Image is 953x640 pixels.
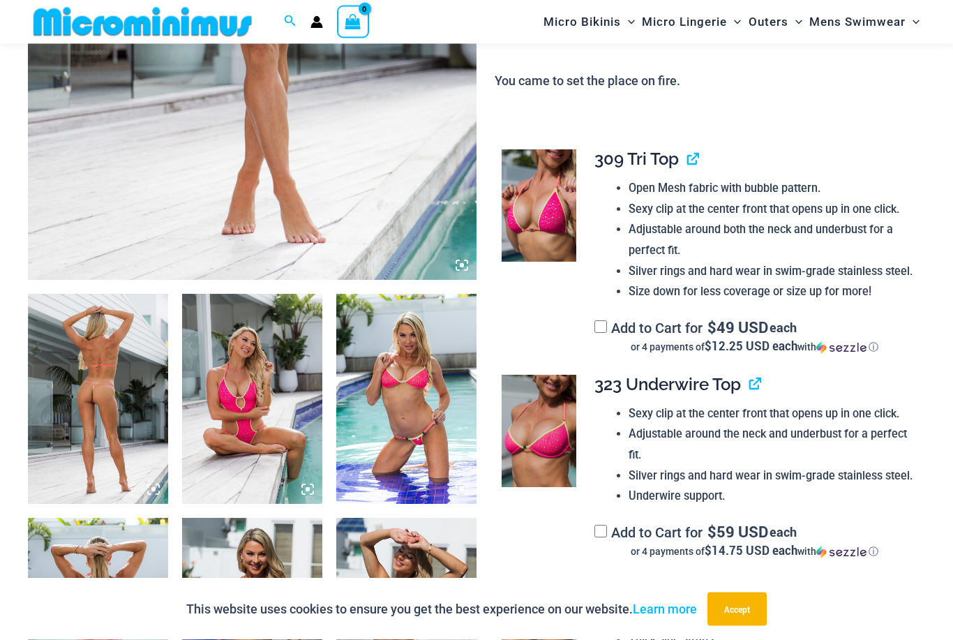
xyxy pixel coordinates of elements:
[538,2,925,42] nav: Site Navigation
[594,526,607,538] input: Add to Cart for$59 USD eachor 4 payments of$14.75 USD eachwithSezzle Click to learn more about Se...
[770,526,797,539] span: each
[707,321,768,335] span: 49 USD
[543,4,621,40] span: Micro Bikinis
[540,4,638,40] a: Micro BikinisMenu ToggleMenu Toggle
[816,342,866,355] img: Sezzle
[629,179,914,200] li: Open Mesh fabric with bubble pattern.
[629,200,914,221] li: Sexy clip at the center front that opens up in one click.
[749,4,788,40] span: Outers
[629,486,914,507] li: Underwire support.
[594,149,679,170] span: 309 Tri Top
[629,424,914,466] li: Adjustable around the neck and underbust for a perfect fit.
[633,602,697,616] a: Learn more
[594,321,607,334] input: Add to Cart for$49 USD eachor 4 payments of$12.25 USD eachwithSezzle Click to learn more about Se...
[502,150,576,262] img: Bubble Mesh Highlight Pink 309 Top
[705,543,797,559] span: $14.75 USD each
[788,4,802,40] span: Menu Toggle
[502,375,576,488] img: Bubble Mesh Highlight Pink 323 Top
[806,4,923,40] a: Mens SwimwearMenu ToggleMenu Toggle
[594,341,914,355] div: or 4 payments of with
[745,4,806,40] a: OutersMenu ToggleMenu Toggle
[28,295,168,505] img: Bubble Mesh Highlight Pink 819 One Piece
[594,341,914,355] div: or 4 payments of$12.25 USD eachwithSezzle Click to learn more about Sezzle
[594,545,914,559] div: or 4 payments of$14.75 USD eachwithSezzle Click to learn more about Sezzle
[642,4,727,40] span: Micro Lingerie
[638,4,744,40] a: Micro LingerieMenu ToggleMenu Toggle
[310,16,323,29] a: Account icon link
[594,545,914,559] div: or 4 payments of with
[707,593,767,626] button: Accept
[337,6,369,38] a: View Shopping Cart, empty
[705,338,797,355] span: $12.25 USD each
[707,526,768,539] span: 59 USD
[621,4,635,40] span: Menu Toggle
[770,321,797,335] span: each
[284,13,297,31] a: Search icon link
[727,4,741,40] span: Menu Toggle
[594,525,914,559] label: Add to Cart for
[629,220,914,261] li: Adjustable around both the neck and underbust for a perfect fit.
[336,295,476,505] img: Bubble Mesh Highlight Pink 323 Top 421 Micro
[186,599,697,620] p: This website uses cookies to ensure you get the best experience on our website.
[629,404,914,425] li: Sexy clip at the center front that opens up in one click.
[629,262,914,283] li: Silver rings and hard wear in swim-grade stainless steel.
[182,295,322,505] img: Bubble Mesh Highlight Pink 819 One Piece
[809,4,906,40] span: Mens Swimwear
[629,466,914,487] li: Silver rings and hard wear in swim-grade stainless steel.
[707,522,716,542] span: $
[28,6,257,38] img: MM SHOP LOGO FLAT
[594,320,914,355] label: Add to Cart for
[906,4,920,40] span: Menu Toggle
[629,282,914,303] li: Size down for less coverage or size up for more!
[594,375,741,395] span: 323 Underwire Top
[816,546,866,559] img: Sezzle
[707,318,716,338] span: $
